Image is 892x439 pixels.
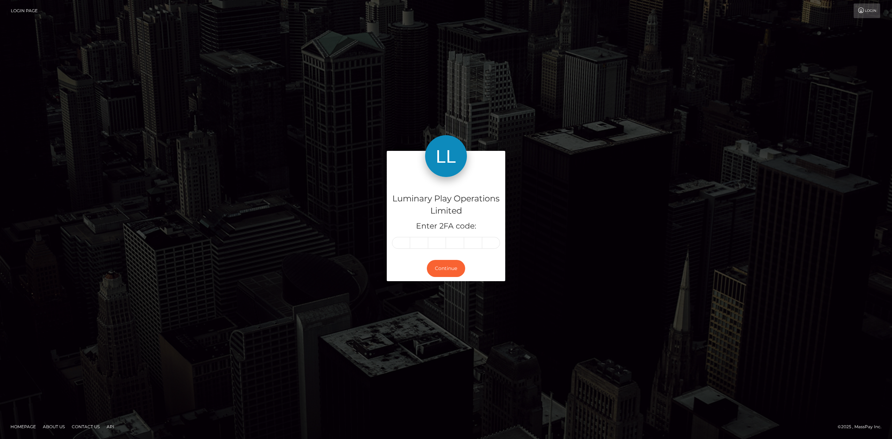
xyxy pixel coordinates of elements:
a: Homepage [8,421,39,432]
h5: Enter 2FA code: [392,221,500,232]
a: Login [854,3,880,18]
h4: Luminary Play Operations Limited [392,193,500,217]
a: Contact Us [69,421,102,432]
a: About Us [40,421,68,432]
button: Continue [427,260,465,277]
a: Login Page [11,3,38,18]
a: API [104,421,117,432]
img: Luminary Play Operations Limited [425,135,467,177]
div: © 2025 , MassPay Inc. [838,423,887,431]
